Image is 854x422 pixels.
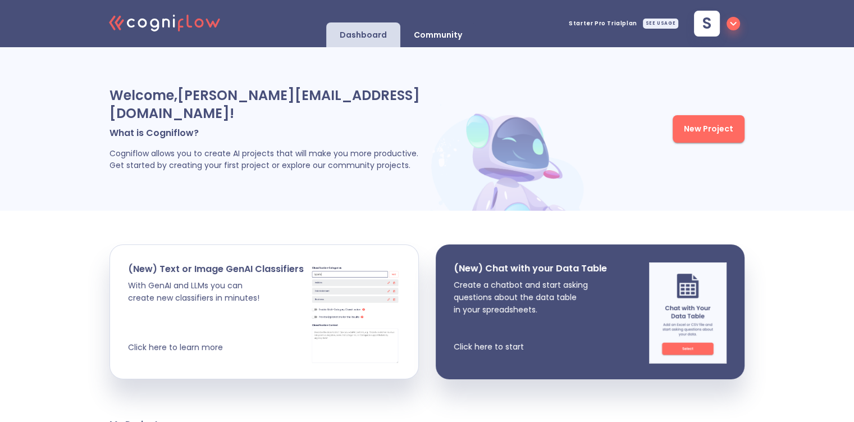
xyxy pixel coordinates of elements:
span: New Project [684,122,733,136]
p: Dashboard [340,30,387,40]
p: Create a chatbot and start asking questions about the data table in your spreadsheets. Click here... [454,279,607,353]
p: With GenAI and LLMs you can create new classifiers in minutes! Click here to learn more [128,279,304,353]
p: Community [414,30,462,40]
button: s [685,7,745,40]
img: header robot [428,104,591,211]
div: SEE USAGE [643,19,678,29]
p: What is Cogniflow? [109,127,428,139]
button: New Project [673,115,745,143]
p: Cogniflow allows you to create AI projects that will make you more productive. Get started by cre... [109,148,428,171]
p: Welcome, [PERSON_NAME][EMAIL_ADDRESS][DOMAIN_NAME] ! [109,87,428,122]
span: s [702,16,711,31]
img: chat img [649,262,727,364]
p: (New) Text or Image GenAI Classifiers [128,263,304,275]
span: Starter Pro Trial plan [569,21,637,26]
p: (New) Chat with your Data Table [454,262,607,274]
img: cards stack img [310,263,400,364]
